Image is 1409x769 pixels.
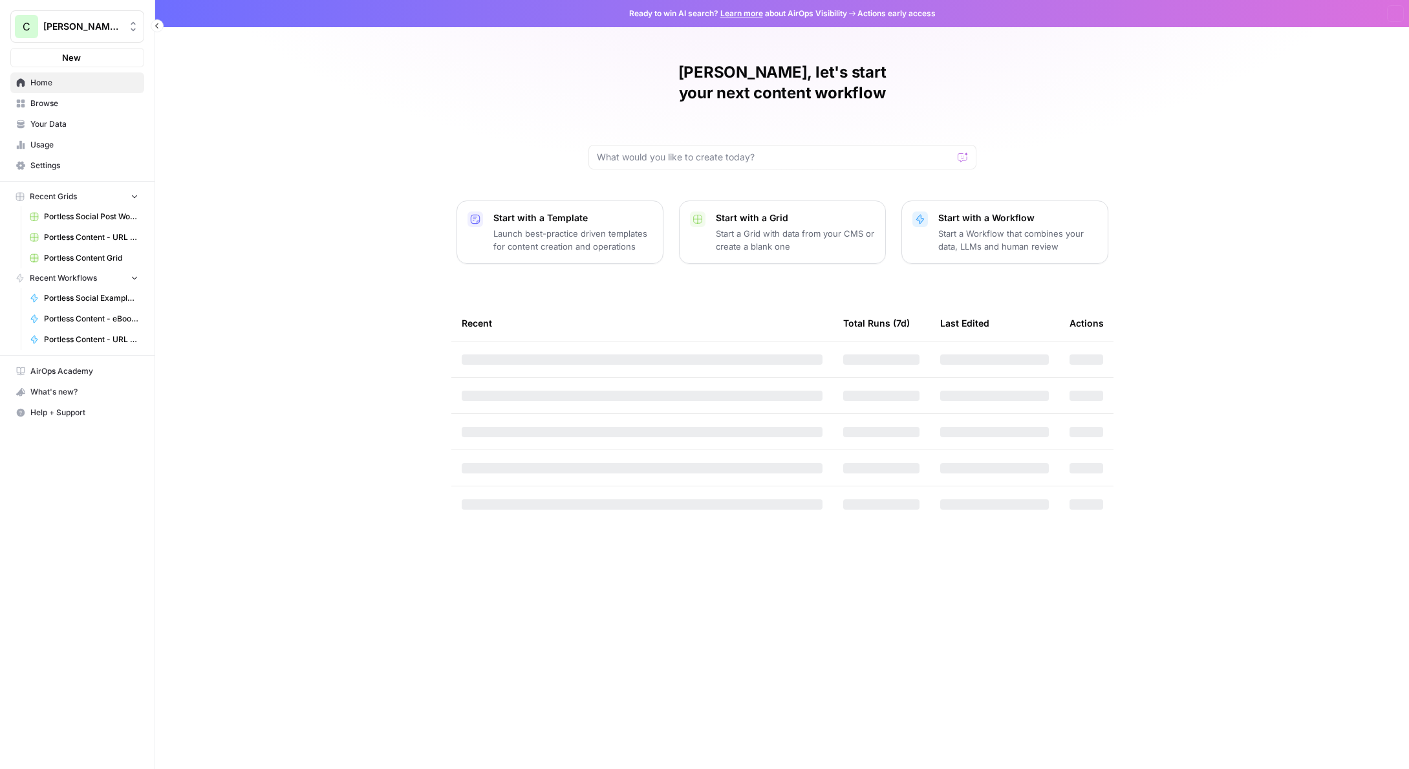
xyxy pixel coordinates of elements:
a: Learn more [720,8,763,18]
span: Portless Content - URL Flow [44,334,138,345]
a: Usage [10,135,144,155]
a: Portless Content - eBook Flow [24,309,144,329]
div: Actions [1070,305,1104,341]
div: Total Runs (7d) [843,305,910,341]
button: Recent Workflows [10,268,144,288]
p: Start a Workflow that combines your data, LLMs and human review [938,227,1097,253]
p: Start with a Workflow [938,211,1097,224]
a: Portless Content - URL Flow Grid [24,227,144,248]
p: Start a Grid with data from your CMS or create a blank one [716,227,875,253]
p: Launch best-practice driven templates for content creation and operations [493,227,652,253]
a: Your Data [10,114,144,135]
h1: [PERSON_NAME], let's start your next content workflow [588,62,976,103]
a: Browse [10,93,144,114]
button: Start with a GridStart a Grid with data from your CMS or create a blank one [679,200,886,264]
div: Last Edited [940,305,989,341]
span: AirOps Academy [30,365,138,377]
span: Portless Social Post Workflow [44,211,138,222]
span: Portless Content - URL Flow Grid [44,232,138,243]
input: What would you like to create today? [597,151,952,164]
span: Actions early access [857,8,936,19]
a: Portless Content - URL Flow [24,329,144,350]
p: Start with a Grid [716,211,875,224]
span: Recent Grids [30,191,77,202]
button: Start with a TemplateLaunch best-practice driven templates for content creation and operations [457,200,663,264]
span: Help + Support [30,407,138,418]
button: Start with a WorkflowStart a Workflow that combines your data, LLMs and human review [901,200,1108,264]
button: Recent Grids [10,187,144,206]
span: Your Data [30,118,138,130]
span: Ready to win AI search? about AirOps Visibility [629,8,847,19]
button: What's new? [10,382,144,402]
div: What's new? [11,382,144,402]
a: AirOps Academy [10,361,144,382]
span: [PERSON_NAME]'s Workspace [43,20,122,33]
a: Portless Social Post Workflow [24,206,144,227]
span: Usage [30,139,138,151]
button: Workspace: Chris's Workspace [10,10,144,43]
a: Settings [10,155,144,176]
span: New [62,51,81,64]
span: Browse [30,98,138,109]
span: C [23,19,30,34]
a: Portless Social Example Flow [24,288,144,309]
button: Help + Support [10,402,144,423]
span: Recent Workflows [30,272,97,284]
a: Home [10,72,144,93]
span: Portless Content Grid [44,252,138,264]
p: Start with a Template [493,211,652,224]
span: Portless Social Example Flow [44,292,138,304]
button: New [10,48,144,67]
div: Recent [462,305,823,341]
span: Settings [30,160,138,171]
span: Portless Content - eBook Flow [44,313,138,325]
a: Portless Content Grid [24,248,144,268]
span: Home [30,77,138,89]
